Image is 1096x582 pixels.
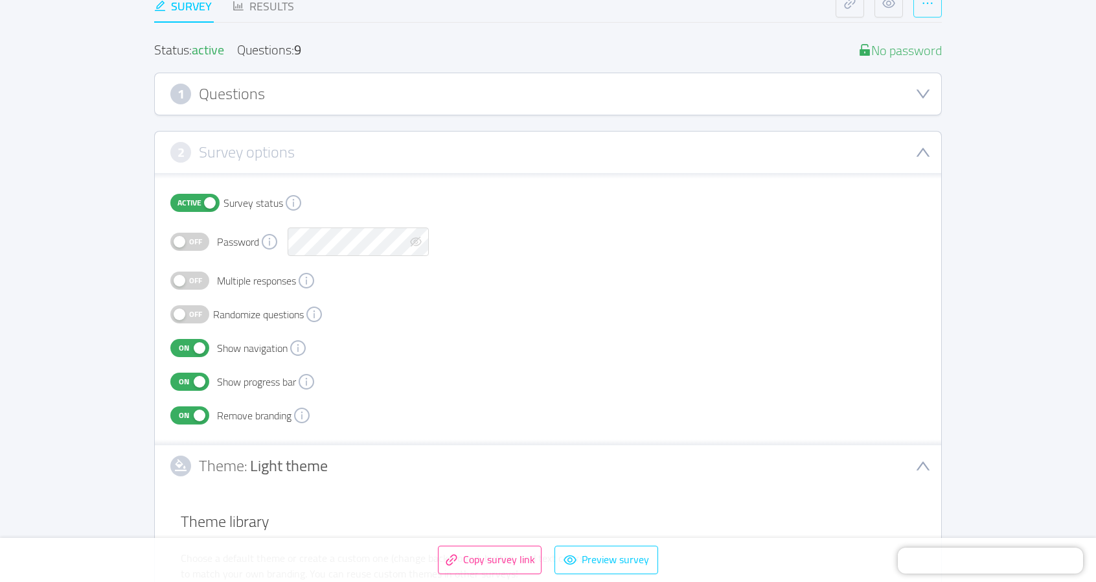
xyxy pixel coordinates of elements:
span: Off [187,233,205,250]
img: tab_keywords_by_traffic_grey.svg [126,75,137,86]
div: icon: downTheme:Light theme [155,445,941,487]
span: Off [187,272,205,289]
div: v 4.0.24 [36,21,63,31]
div: Domain [67,76,95,85]
i: icon: info-circle [299,273,314,288]
span: active [192,38,224,62]
i: icon: down [915,145,931,160]
div: No password [858,43,942,57]
div: Status: [154,43,224,57]
span: Show progress bar [217,374,296,390]
span: Active [175,194,203,211]
span: Remove branding [217,408,291,423]
i: icon: info-circle [294,408,310,423]
div: 9 [294,38,301,62]
i: icon: eye-invisible [410,236,422,248]
h3: Questions [199,87,265,101]
span: Off [187,306,205,323]
i: icon: info-circle [299,374,314,390]
i: icon: down [915,86,931,102]
button: icon: eyePreview survey [554,546,658,574]
div: Questions: [237,43,301,57]
span: Password [217,234,259,250]
i: icon: unlock [858,43,871,56]
h3: Survey options [199,145,295,159]
span: Survey status [223,195,283,211]
i: icon: info-circle [286,195,301,211]
img: logo_orange.svg [21,21,31,31]
i: icon: down [915,458,931,474]
span: Randomize questions [213,307,304,322]
span: 2 [177,145,185,159]
h3: Theme library [181,514,588,530]
span: Show navigation [217,340,288,356]
i: icon: info-circle [262,234,277,250]
span: On [175,340,193,356]
i: icon: info-circle [290,340,306,356]
i: icon: info-circle [306,307,322,322]
div: Domain: [DOMAIN_NAME] [34,34,143,44]
span: 1 [177,87,185,101]
img: tab_domain_overview_orange.svg [52,75,63,86]
span: Multiple responses [217,273,296,288]
button: icon: linkCopy survey link [438,546,542,574]
i: icon: bg-colors [174,459,187,472]
span: On [175,373,193,390]
div: Keywords nach Traffic [141,76,223,85]
span: Theme: [199,451,247,480]
iframe: Chatra live chat [898,548,1083,574]
img: website_grey.svg [21,34,31,44]
span: Light theme [250,451,328,480]
span: On [175,407,193,424]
